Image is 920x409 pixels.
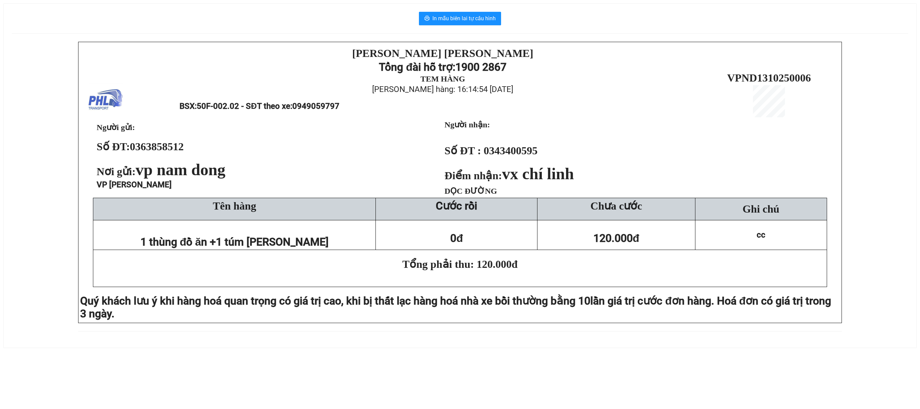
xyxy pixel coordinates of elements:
span: lần giá trị cước đơn hàng. Hoá đơn có giá trị trong 3 ngày. [80,294,831,320]
span: vp nam dong [136,161,226,179]
span: printer [424,15,430,22]
strong: Tổng đài hỗ trợ: [379,61,455,73]
span: Tên hàng [213,200,256,212]
strong: [PERSON_NAME] [PERSON_NAME] [4,5,93,30]
strong: 1900 2867 [455,61,506,73]
span: DỌC ĐƯỜNG [445,187,497,195]
span: Chưa cước [590,200,642,212]
span: VP [PERSON_NAME] [97,180,172,189]
strong: Người nhận: [445,120,490,129]
span: Người gửi: [97,123,135,132]
strong: Tổng đài hỗ trợ: [14,31,76,57]
span: 120.000đ [593,232,639,245]
span: Quý khách lưu ý khi hàng hoá quan trọng có giá trị cao, khi bị thất lạc hàng hoá nhà xe bồi thườn... [80,294,590,307]
span: [PERSON_NAME] hàng: 16:14:54 [DATE] [372,85,513,94]
strong: Cước rồi [436,199,477,212]
span: VPND1310250006 [727,72,811,84]
span: In mẫu biên lai tự cấu hình [432,14,496,23]
span: 0đ [450,232,463,245]
span: vx chí linh [502,165,574,183]
strong: [PERSON_NAME] [PERSON_NAME] [352,47,533,59]
span: 1 thùng đồ ăn +1 túm [PERSON_NAME] [140,235,329,248]
strong: TEM HÀNG [420,74,465,83]
img: logo [89,83,123,117]
strong: Số ĐT : [445,145,481,157]
span: 0343400595 [484,145,537,157]
span: 0949059797 [292,101,339,111]
span: BSX: [179,101,339,111]
button: printerIn mẫu biên lai tự cấu hình [419,12,501,25]
span: Tổng phải thu: 120.000đ [402,258,518,270]
strong: 1900 2867 [31,44,82,57]
span: cc [757,230,765,240]
span: Nơi gửi: [97,165,228,178]
strong: Số ĐT: [97,140,184,153]
span: 0363858512 [130,140,184,153]
span: 50F-002.02 - SĐT theo xe: [197,101,339,111]
strong: Điểm nhận: [445,169,574,182]
span: Ghi chú [743,203,779,215]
